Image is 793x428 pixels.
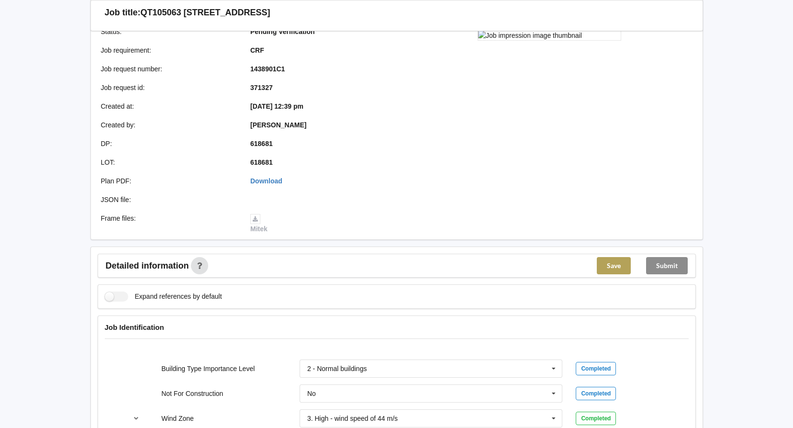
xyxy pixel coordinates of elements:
[94,83,244,92] div: Job request id :
[250,28,315,35] b: Pending Verification
[94,139,244,148] div: DP :
[576,362,616,375] div: Completed
[250,121,306,129] b: [PERSON_NAME]
[576,412,616,425] div: Completed
[478,30,621,41] img: Job impression image thumbnail
[94,27,244,36] div: Status :
[250,214,268,233] a: Mitek
[250,84,273,91] b: 371327
[250,140,273,147] b: 618681
[105,292,222,302] label: Expand references by default
[127,410,145,427] button: reference-toggle
[250,65,285,73] b: 1438901C1
[250,102,303,110] b: [DATE] 12:39 pm
[94,195,244,204] div: JSON file :
[94,45,244,55] div: Job requirement :
[94,101,244,111] div: Created at :
[105,323,689,332] h4: Job Identification
[105,7,141,18] h3: Job title:
[307,390,316,397] div: No
[94,158,244,167] div: LOT :
[250,158,273,166] b: 618681
[576,387,616,400] div: Completed
[94,64,244,74] div: Job request number :
[161,415,194,422] label: Wind Zone
[94,214,244,234] div: Frame files :
[250,177,282,185] a: Download
[597,257,631,274] button: Save
[106,261,189,270] span: Detailed information
[161,390,223,397] label: Not For Construction
[94,176,244,186] div: Plan PDF :
[307,365,367,372] div: 2 - Normal buildings
[161,365,255,372] label: Building Type Importance Level
[141,7,270,18] h3: QT105063 [STREET_ADDRESS]
[94,120,244,130] div: Created by :
[307,415,398,422] div: 3. High - wind speed of 44 m/s
[250,46,264,54] b: CRF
